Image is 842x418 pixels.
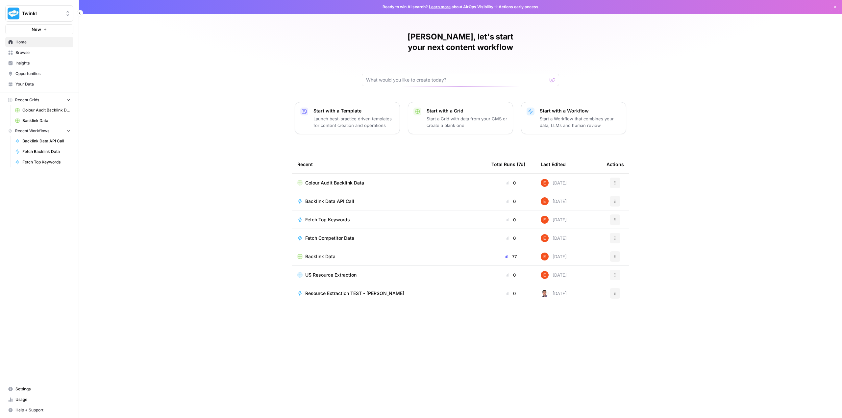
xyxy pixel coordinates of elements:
[5,95,73,105] button: Recent Grids
[5,5,73,22] button: Workspace: Twinkl
[12,157,73,167] a: Fetch Top Keywords
[15,50,70,56] span: Browse
[12,115,73,126] a: Backlink Data
[305,272,357,278] span: US Resource Extraction
[305,180,364,186] span: Colour Audit Backlink Data
[429,4,451,9] a: Learn more
[541,253,567,260] div: [DATE]
[491,272,530,278] div: 0
[541,179,567,187] div: [DATE]
[541,234,549,242] img: 8y9pl6iujm21he1dbx14kgzmrglr
[295,102,400,134] button: Start with a TemplateLaunch best-practice driven templates for content creation and operations
[297,198,481,205] a: Backlink Data API Call
[5,79,73,89] a: Your Data
[15,407,70,413] span: Help + Support
[305,216,350,223] span: Fetch Top Keywords
[22,138,70,144] span: Backlink Data API Call
[305,290,404,297] span: Resource Extraction TEST - [PERSON_NAME]
[540,108,621,114] p: Start with a Workflow
[12,146,73,157] a: Fetch Backlink Data
[5,37,73,47] a: Home
[366,77,547,83] input: What would you like to create today?
[12,105,73,115] a: Colour Audit Backlink Data
[5,394,73,405] a: Usage
[297,155,481,173] div: Recent
[5,384,73,394] a: Settings
[313,115,394,129] p: Launch best-practice driven templates for content creation and operations
[541,155,566,173] div: Last Edited
[499,4,538,10] span: Actions early access
[15,60,70,66] span: Insights
[5,24,73,34] button: New
[22,10,62,17] span: Twinkl
[15,397,70,403] span: Usage
[491,216,530,223] div: 0
[22,149,70,155] span: Fetch Backlink Data
[491,180,530,186] div: 0
[5,68,73,79] a: Opportunities
[15,71,70,77] span: Opportunities
[297,253,481,260] a: Backlink Data
[541,197,567,205] div: [DATE]
[541,179,549,187] img: 8y9pl6iujm21he1dbx14kgzmrglr
[5,58,73,68] a: Insights
[541,289,567,297] div: [DATE]
[5,126,73,136] button: Recent Workflows
[5,405,73,415] button: Help + Support
[5,47,73,58] a: Browse
[491,235,530,241] div: 0
[607,155,624,173] div: Actions
[15,39,70,45] span: Home
[15,128,49,134] span: Recent Workflows
[12,136,73,146] a: Backlink Data API Call
[383,4,493,10] span: Ready to win AI search? about AirOps Visibility
[15,386,70,392] span: Settings
[297,216,481,223] a: Fetch Top Keywords
[305,198,354,205] span: Backlink Data API Call
[541,216,567,224] div: [DATE]
[427,115,508,129] p: Start a Grid with data from your CMS or create a blank one
[541,197,549,205] img: 8y9pl6iujm21he1dbx14kgzmrglr
[541,271,567,279] div: [DATE]
[362,32,559,53] h1: [PERSON_NAME], let's start your next content workflow
[297,235,481,241] a: Fetch Competitor Data
[521,102,626,134] button: Start with a WorkflowStart a Workflow that combines your data, LLMs and human review
[22,159,70,165] span: Fetch Top Keywords
[297,180,481,186] a: Colour Audit Backlink Data
[540,115,621,129] p: Start a Workflow that combines your data, LLMs and human review
[491,198,530,205] div: 0
[408,102,513,134] button: Start with a GridStart a Grid with data from your CMS or create a blank one
[313,108,394,114] p: Start with a Template
[541,289,549,297] img: 5caa9kkj6swvs99xq1fvxcbi5wsj
[491,290,530,297] div: 0
[427,108,508,114] p: Start with a Grid
[305,235,354,241] span: Fetch Competitor Data
[541,216,549,224] img: 8y9pl6iujm21he1dbx14kgzmrglr
[305,253,335,260] span: Backlink Data
[297,290,481,297] a: Resource Extraction TEST - [PERSON_NAME]
[15,97,39,103] span: Recent Grids
[491,155,525,173] div: Total Runs (7d)
[22,107,70,113] span: Colour Audit Backlink Data
[297,272,481,278] a: US Resource Extraction
[541,271,549,279] img: 8y9pl6iujm21he1dbx14kgzmrglr
[541,253,549,260] img: 8y9pl6iujm21he1dbx14kgzmrglr
[32,26,41,33] span: New
[22,118,70,124] span: Backlink Data
[8,8,19,19] img: Twinkl Logo
[491,253,530,260] div: 77
[15,81,70,87] span: Your Data
[541,234,567,242] div: [DATE]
